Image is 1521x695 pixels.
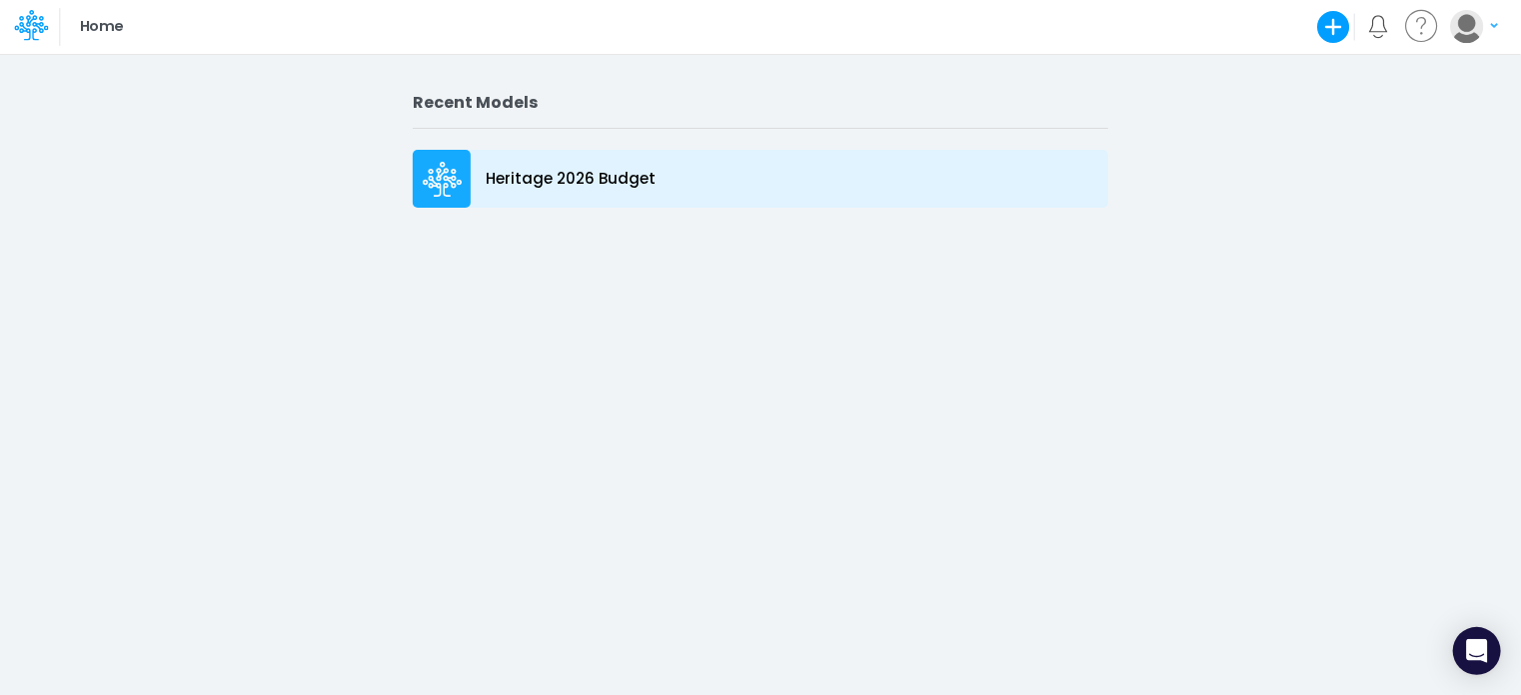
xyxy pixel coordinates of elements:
p: Home [80,16,123,38]
p: Heritage 2026 Budget [486,168,656,191]
div: Open Intercom Messenger [1453,627,1501,675]
h2: Recent Models [413,93,1108,112]
a: Heritage 2026 Budget [413,145,1108,213]
a: Notifications [1367,15,1390,38]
